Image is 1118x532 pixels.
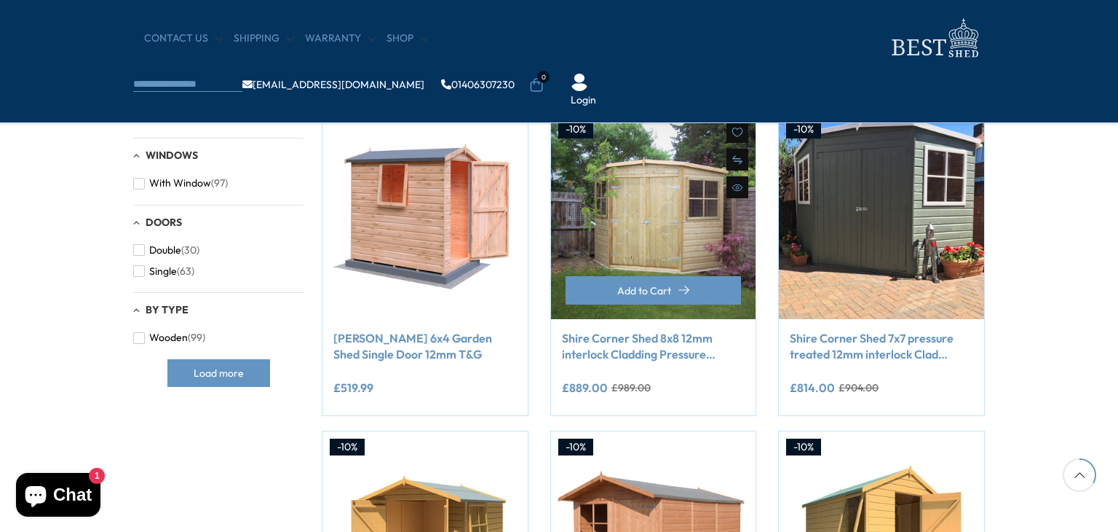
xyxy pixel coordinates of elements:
inbox-online-store-chat: Shopify online store chat [12,473,105,520]
button: Double [133,240,199,261]
span: (30) [181,244,199,257]
img: logo [883,15,985,62]
span: Double [149,244,181,257]
a: Login [571,93,596,108]
button: Single [133,261,194,282]
div: -10% [330,439,365,456]
span: Doors [146,216,182,229]
div: -10% [786,439,821,456]
a: Shire Corner Shed 8x8 12mm interlock Cladding Pressure treated wooden [562,330,745,363]
span: By Type [146,303,189,316]
span: (99) [188,332,205,344]
a: Warranty [305,31,376,46]
span: Single [149,265,177,278]
a: CONTACT US [144,31,223,46]
div: -10% [558,121,593,138]
a: [PERSON_NAME] 6x4 Garden Shed Single Door 12mm T&G [333,330,517,363]
span: Add to Cart [617,286,671,296]
ins: £889.00 [562,382,608,394]
a: Shipping [234,31,294,46]
button: Load more [167,359,270,387]
ins: £814.00 [790,382,835,394]
a: [EMAIL_ADDRESS][DOMAIN_NAME] [242,79,424,90]
del: £904.00 [838,383,879,393]
button: Wooden [133,327,205,348]
del: £989.00 [611,383,651,393]
a: Shop [386,31,428,46]
a: Shire Corner Shed 7x7 pressure treated 12mm interlock Clad wooden Shed [790,330,973,363]
span: 0 [537,71,550,83]
span: Load more [194,368,244,378]
span: (97) [211,177,228,189]
span: With Window [149,177,211,189]
a: 01406307230 [441,79,515,90]
span: (63) [177,265,194,278]
span: Wooden [149,332,188,344]
ins: £519.99 [333,382,373,394]
img: User Icon [571,74,588,91]
div: -10% [558,439,593,456]
a: 0 [529,78,544,93]
button: With Window [133,173,228,194]
span: Windows [146,149,198,162]
div: -10% [786,121,821,138]
button: Add to Cart [566,276,742,305]
img: Shire Corner Shed 7x7 pressure treated 12mm interlock Clad wooden Shed - Best Shed [779,114,984,319]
